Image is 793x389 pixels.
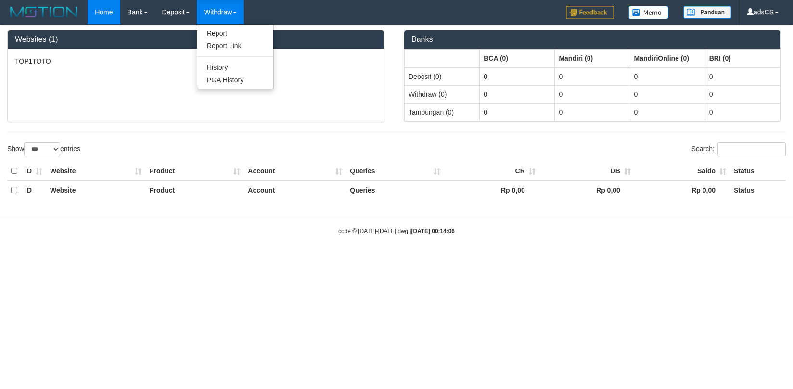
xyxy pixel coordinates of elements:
[705,49,780,67] th: Group: activate to sort column ascending
[21,162,46,181] th: ID
[346,162,444,181] th: Queries
[197,27,273,39] a: Report
[630,67,705,86] td: 0
[24,142,60,156] select: Showentries
[480,49,555,67] th: Group: activate to sort column ascending
[197,74,273,86] a: PGA History
[411,35,773,44] h3: Banks
[15,35,377,44] h3: Websites (1)
[705,103,780,121] td: 0
[405,103,480,121] td: Tampungan (0)
[705,85,780,103] td: 0
[539,162,635,181] th: DB
[145,181,244,199] th: Product
[480,103,555,121] td: 0
[7,142,80,156] label: Show entries
[717,142,786,156] input: Search:
[480,67,555,86] td: 0
[630,49,705,67] th: Group: activate to sort column ascending
[566,6,614,19] img: Feedback.jpg
[444,181,539,199] th: Rp 0,00
[244,162,346,181] th: Account
[338,228,455,234] small: code © [DATE]-[DATE] dwg |
[555,49,630,67] th: Group: activate to sort column ascending
[539,181,635,199] th: Rp 0,00
[683,6,731,19] img: panduan.png
[405,49,480,67] th: Group: activate to sort column ascending
[555,85,630,103] td: 0
[46,181,145,199] th: Website
[244,181,346,199] th: Account
[555,67,630,86] td: 0
[630,85,705,103] td: 0
[197,61,273,74] a: History
[480,85,555,103] td: 0
[346,181,444,199] th: Queries
[628,6,669,19] img: Button%20Memo.svg
[444,162,539,181] th: CR
[730,181,786,199] th: Status
[405,85,480,103] td: Withdraw (0)
[46,162,145,181] th: Website
[635,162,730,181] th: Saldo
[555,103,630,121] td: 0
[691,142,786,156] label: Search:
[7,5,80,19] img: MOTION_logo.png
[411,228,455,234] strong: [DATE] 00:14:06
[630,103,705,121] td: 0
[405,67,480,86] td: Deposit (0)
[197,39,273,52] a: Report Link
[730,162,786,181] th: Status
[15,56,377,66] p: TOP1TOTO
[21,181,46,199] th: ID
[705,67,780,86] td: 0
[635,181,730,199] th: Rp 0,00
[145,162,244,181] th: Product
